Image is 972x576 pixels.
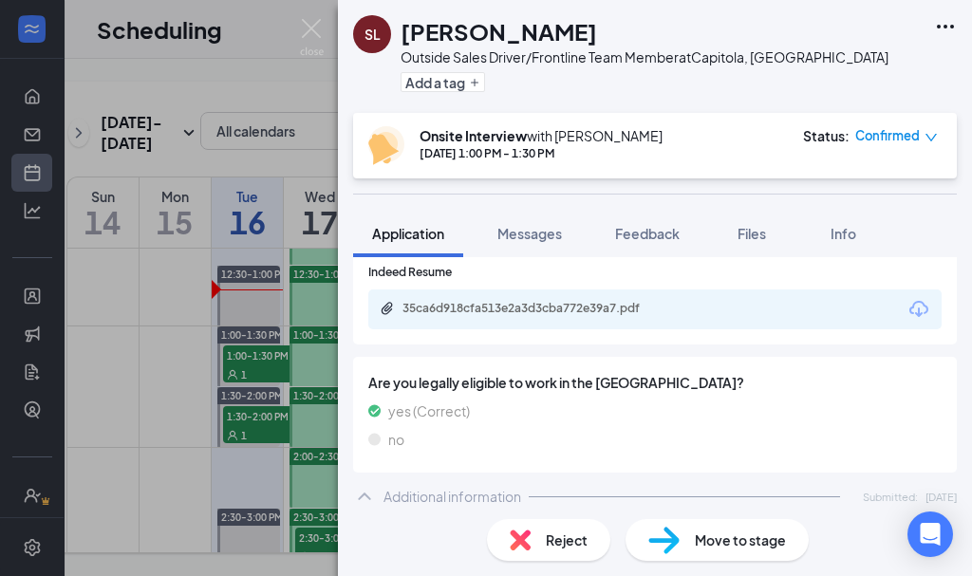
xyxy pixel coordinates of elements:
[380,301,687,319] a: Paperclip35ca6d918cfa513e2a3d3cba772e39a7.pdf
[388,400,470,421] span: yes (Correct)
[695,530,786,550] span: Move to stage
[863,489,918,505] span: Submitted:
[402,301,668,316] div: 35ca6d918cfa513e2a3d3cba772e39a7.pdf
[401,47,888,66] div: Outside Sales Driver/Frontline Team Member at Capitola, [GEOGRAPHIC_DATA]
[364,25,381,44] div: SL
[831,225,856,242] span: Info
[497,225,562,242] span: Messages
[925,489,957,505] span: [DATE]
[401,15,597,47] h1: [PERSON_NAME]
[353,485,376,508] svg: ChevronUp
[420,127,527,144] b: Onsite Interview
[368,264,452,282] span: Indeed Resume
[380,301,395,316] svg: Paperclip
[615,225,680,242] span: Feedback
[469,77,480,88] svg: Plus
[738,225,766,242] span: Files
[855,126,920,145] span: Confirmed
[383,487,521,506] div: Additional information
[546,530,588,550] span: Reject
[372,225,444,242] span: Application
[420,145,663,161] div: [DATE] 1:00 PM - 1:30 PM
[925,131,938,144] span: down
[907,511,953,557] div: Open Intercom Messenger
[420,126,663,145] div: with [PERSON_NAME]
[934,15,957,38] svg: Ellipses
[368,372,942,393] span: Are you legally eligible to work in the [GEOGRAPHIC_DATA]?
[803,126,850,145] div: Status :
[401,72,485,92] button: PlusAdd a tag
[388,429,404,450] span: no
[907,298,930,321] svg: Download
